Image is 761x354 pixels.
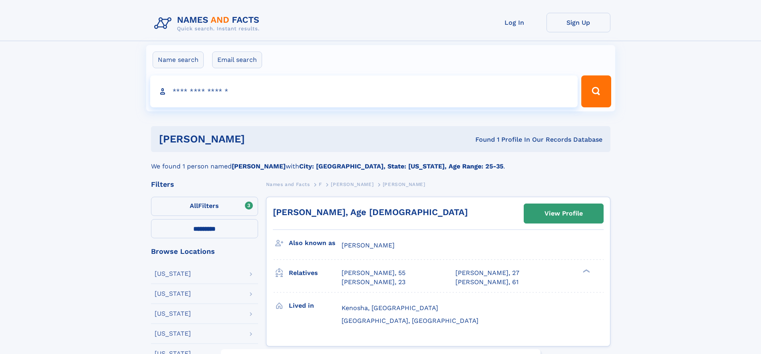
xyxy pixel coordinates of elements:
[342,317,479,324] span: [GEOGRAPHIC_DATA], [GEOGRAPHIC_DATA]
[299,162,503,170] b: City: [GEOGRAPHIC_DATA], State: [US_STATE], Age Range: 25-35
[342,269,405,277] a: [PERSON_NAME], 55
[155,271,191,277] div: [US_STATE]
[342,278,405,287] a: [PERSON_NAME], 23
[153,51,204,68] label: Name search
[151,197,258,216] label: Filters
[342,241,395,249] span: [PERSON_NAME]
[546,13,610,32] a: Sign Up
[212,51,262,68] label: Email search
[455,278,519,287] a: [PERSON_NAME], 61
[289,236,342,250] h3: Also known as
[544,204,583,223] div: View Profile
[581,75,611,107] button: Search Button
[273,207,468,217] a: [PERSON_NAME], Age [DEMOGRAPHIC_DATA]
[483,13,546,32] a: Log In
[342,304,438,312] span: Kenosha, [GEOGRAPHIC_DATA]
[524,204,603,223] a: View Profile
[159,134,360,144] h1: [PERSON_NAME]
[581,269,590,274] div: ❯
[190,202,198,210] span: All
[455,269,519,277] a: [PERSON_NAME], 27
[232,162,286,170] b: [PERSON_NAME]
[151,248,258,255] div: Browse Locations
[150,75,578,107] input: search input
[383,182,425,187] span: [PERSON_NAME]
[151,152,610,171] div: We found 1 person named with .
[319,179,322,189] a: F
[151,13,266,34] img: Logo Names and Facts
[266,179,310,189] a: Names and Facts
[331,179,374,189] a: [PERSON_NAME]
[155,330,191,337] div: [US_STATE]
[155,310,191,317] div: [US_STATE]
[155,291,191,297] div: [US_STATE]
[360,135,602,144] div: Found 1 Profile In Our Records Database
[151,181,258,188] div: Filters
[289,299,342,312] h3: Lived in
[319,182,322,187] span: F
[331,182,374,187] span: [PERSON_NAME]
[289,266,342,280] h3: Relatives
